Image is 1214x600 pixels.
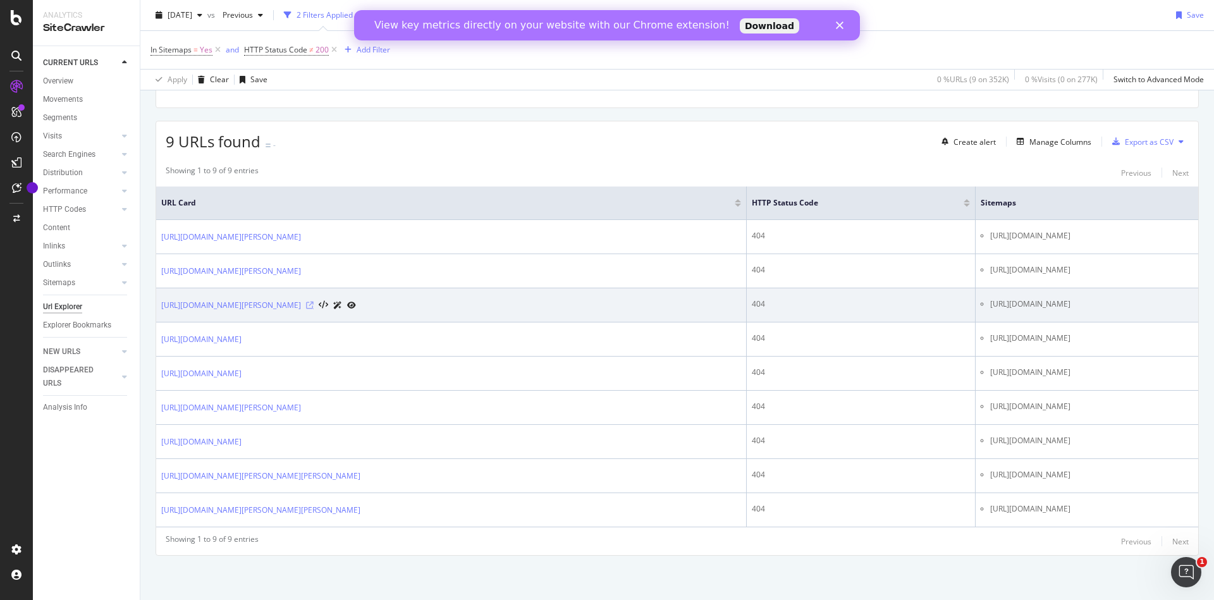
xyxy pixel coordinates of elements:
[150,5,207,25] button: [DATE]
[43,319,111,332] div: Explorer Bookmarks
[1108,70,1204,90] button: Switch to Advanced Mode
[1025,74,1098,85] div: 0 % Visits ( 0 on 277K )
[43,185,87,198] div: Performance
[752,435,969,446] div: 404
[333,298,342,312] a: AI Url Details
[1121,168,1151,178] div: Previous
[161,401,301,414] a: [URL][DOMAIN_NAME][PERSON_NAME]
[244,44,307,55] span: HTTP Status Code
[43,203,86,216] div: HTTP Codes
[210,74,229,85] div: Clear
[43,185,118,198] a: Performance
[752,333,969,344] div: 404
[279,5,368,25] button: 2 Filters Applied
[150,70,187,90] button: Apply
[43,130,62,143] div: Visits
[752,197,944,209] span: HTTP Status Code
[319,301,328,310] button: View HTML Source
[752,367,969,378] div: 404
[166,534,259,549] div: Showing 1 to 9 of 9 entries
[161,333,242,346] a: [URL][DOMAIN_NAME]
[168,9,192,20] span: 2025 Sep. 14th
[207,9,218,20] span: vs
[1172,536,1189,547] div: Next
[306,302,314,309] a: Visit Online Page
[166,131,261,152] span: 9 URLs found
[161,299,301,312] a: [URL][DOMAIN_NAME][PERSON_NAME]
[161,197,732,209] span: URL Card
[235,70,267,90] button: Save
[43,345,118,358] a: NEW URLS
[43,93,83,106] div: Movements
[752,230,969,242] div: 404
[43,56,118,70] a: CURRENT URLS
[1107,132,1174,152] button: Export as CSV
[752,469,969,481] div: 404
[936,132,996,152] button: Create alert
[752,401,969,412] div: 404
[193,44,198,55] span: =
[990,401,1193,412] li: [URL][DOMAIN_NAME]
[389,5,449,25] button: Segments
[1113,74,1204,85] div: Switch to Advanced Mode
[43,93,131,106] a: Movements
[43,300,131,314] a: Url Explorer
[161,470,360,482] a: [URL][DOMAIN_NAME][PERSON_NAME][PERSON_NAME]
[43,319,131,332] a: Explorer Bookmarks
[43,221,131,235] a: Content
[990,264,1193,276] li: [URL][DOMAIN_NAME]
[200,41,212,59] span: Yes
[43,401,87,414] div: Analysis Info
[1171,557,1201,587] iframe: Intercom live chat
[43,56,98,70] div: CURRENT URLS
[43,148,95,161] div: Search Engines
[354,10,860,40] iframe: Intercom live chat banner
[43,276,75,290] div: Sitemaps
[752,503,969,515] div: 404
[1172,168,1189,178] div: Next
[1172,534,1189,549] button: Next
[309,44,314,55] span: ≠
[43,111,77,125] div: Segments
[43,401,131,414] a: Analysis Info
[161,436,242,448] a: [URL][DOMAIN_NAME]
[990,503,1193,515] li: [URL][DOMAIN_NAME]
[43,345,80,358] div: NEW URLS
[990,469,1193,481] li: [URL][DOMAIN_NAME]
[161,265,301,278] a: [URL][DOMAIN_NAME][PERSON_NAME]
[161,504,360,517] a: [URL][DOMAIN_NAME][PERSON_NAME][PERSON_NAME]
[482,11,494,19] div: Close
[43,21,130,35] div: SiteCrawler
[43,148,118,161] a: Search Engines
[316,41,329,59] span: 200
[347,298,356,312] a: URL Inspection
[752,298,969,310] div: 404
[43,258,118,271] a: Outlinks
[226,44,239,56] button: and
[990,230,1193,242] li: [URL][DOMAIN_NAME]
[1197,557,1207,567] span: 1
[43,203,118,216] a: HTTP Codes
[250,74,267,85] div: Save
[43,300,82,314] div: Url Explorer
[990,333,1193,344] li: [URL][DOMAIN_NAME]
[1012,134,1091,149] button: Manage Columns
[218,5,268,25] button: Previous
[1029,137,1091,147] div: Manage Columns
[990,367,1193,378] li: [URL][DOMAIN_NAME]
[357,44,390,55] div: Add Filter
[1125,137,1174,147] div: Export as CSV
[161,231,301,243] a: [URL][DOMAIN_NAME][PERSON_NAME]
[1121,534,1151,549] button: Previous
[43,10,130,21] div: Analytics
[226,44,239,55] div: and
[266,144,271,147] img: Equal
[340,42,390,58] button: Add Filter
[27,182,38,193] div: Tooltip anchor
[43,364,118,390] a: DISAPPEARED URLS
[43,166,118,180] a: Distribution
[953,137,996,147] div: Create alert
[150,44,192,55] span: In Sitemaps
[43,221,70,235] div: Content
